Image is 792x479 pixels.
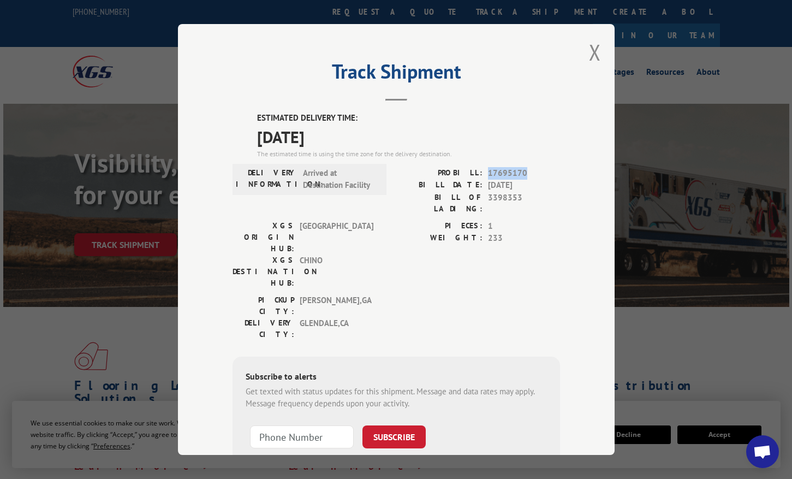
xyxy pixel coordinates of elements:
label: PROBILL: [396,167,483,179]
label: ESTIMATED DELIVERY TIME: [257,112,560,125]
span: Arrived at Destination Facility [303,167,377,191]
span: CHINO [300,254,373,288]
div: Get texted with status updates for this shipment. Message and data rates may apply. Message frequ... [246,385,547,410]
h2: Track Shipment [233,64,560,85]
span: 17695170 [488,167,560,179]
span: [GEOGRAPHIC_DATA] [300,220,373,254]
button: SUBSCRIBE [362,425,426,448]
span: 3398353 [488,191,560,214]
span: 233 [488,232,560,245]
label: BILL DATE: [396,179,483,192]
span: [PERSON_NAME] , GA [300,294,373,317]
button: Close modal [589,38,601,67]
div: The estimated time is using the time zone for the delivery destination. [257,149,560,158]
span: [DATE] [488,179,560,192]
span: GLENDALE , CA [300,317,373,340]
label: PIECES: [396,220,483,232]
label: WEIGHT: [396,232,483,245]
label: PICKUP CITY: [233,294,294,317]
label: XGS DESTINATION HUB: [233,254,294,288]
span: [DATE] [257,124,560,149]
label: BILL OF LADING: [396,191,483,214]
div: Subscribe to alerts [246,369,547,385]
label: XGS ORIGIN HUB: [233,220,294,254]
label: DELIVERY CITY: [233,317,294,340]
span: 1 [488,220,560,232]
div: Open chat [746,435,779,468]
input: Phone Number [250,425,354,448]
label: DELIVERY INFORMATION: [236,167,297,191]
